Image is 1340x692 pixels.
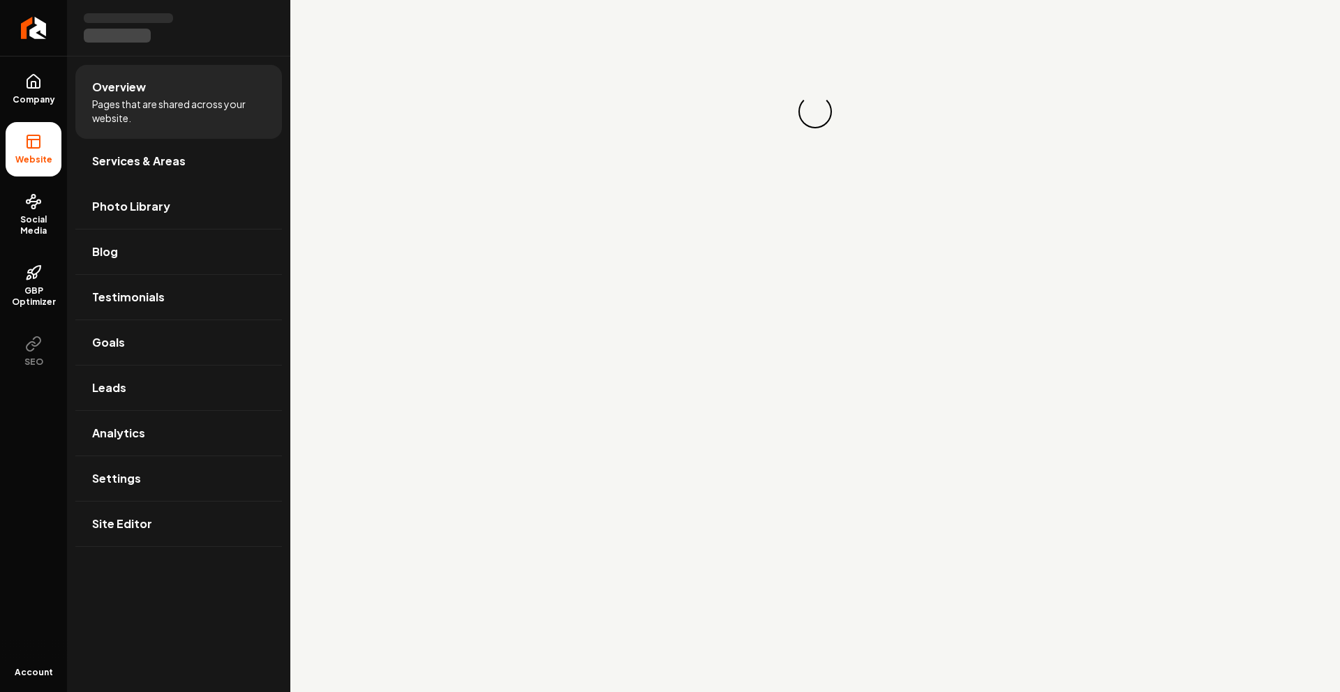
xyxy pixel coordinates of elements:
[791,88,839,135] div: Loading
[92,97,265,125] span: Pages that are shared across your website.
[10,154,58,165] span: Website
[75,366,282,410] a: Leads
[21,17,47,39] img: Rebolt Logo
[92,198,170,215] span: Photo Library
[7,94,61,105] span: Company
[6,182,61,248] a: Social Media
[75,230,282,274] a: Blog
[6,214,61,236] span: Social Media
[6,253,61,319] a: GBP Optimizer
[92,79,146,96] span: Overview
[6,62,61,116] a: Company
[92,243,118,260] span: Blog
[75,456,282,501] a: Settings
[75,139,282,183] a: Services & Areas
[75,502,282,546] a: Site Editor
[19,356,49,368] span: SEO
[6,324,61,379] button: SEO
[92,470,141,487] span: Settings
[92,334,125,351] span: Goals
[92,425,145,442] span: Analytics
[75,320,282,365] a: Goals
[75,184,282,229] a: Photo Library
[92,379,126,396] span: Leads
[6,285,61,308] span: GBP Optimizer
[92,289,165,306] span: Testimonials
[75,411,282,456] a: Analytics
[92,153,186,170] span: Services & Areas
[75,275,282,319] a: Testimonials
[92,516,152,532] span: Site Editor
[15,667,53,678] span: Account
